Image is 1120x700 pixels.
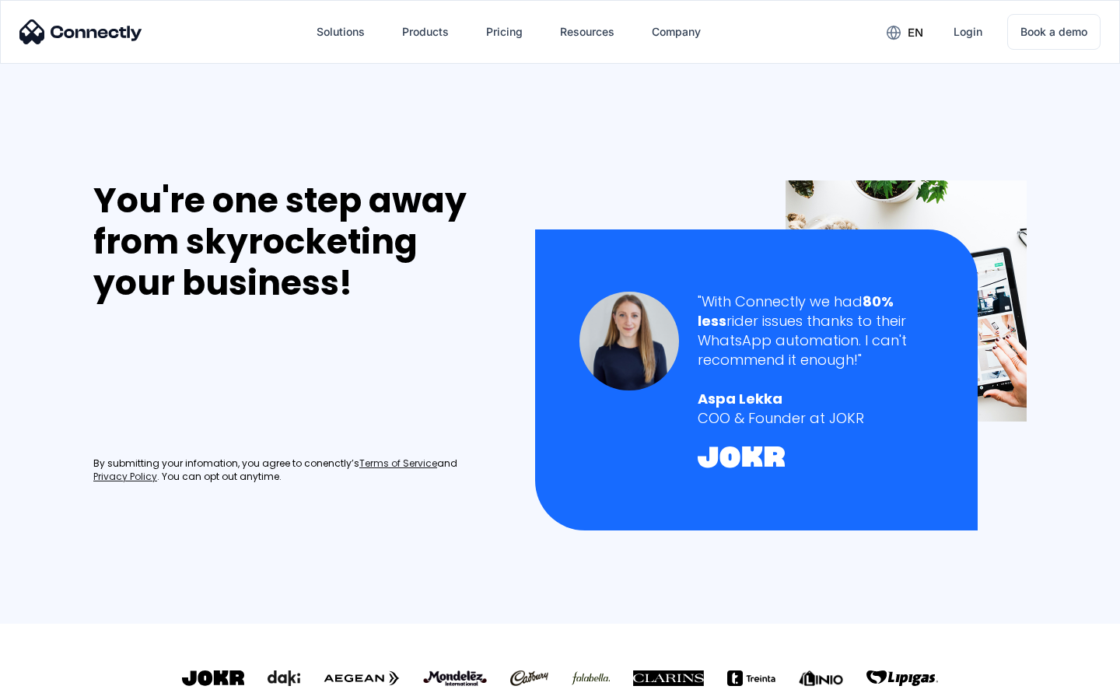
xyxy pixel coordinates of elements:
img: Connectly Logo [19,19,142,44]
aside: Language selected: English [16,673,93,695]
div: Company [652,21,701,43]
ul: Language list [31,673,93,695]
a: Pricing [474,13,535,51]
div: COO & Founder at JOKR [698,408,933,428]
div: Resources [560,21,614,43]
div: Pricing [486,21,523,43]
div: en [908,22,923,44]
strong: Aspa Lekka [698,389,782,408]
div: "With Connectly we had rider issues thanks to their WhatsApp automation. I can't recommend it eno... [698,292,933,370]
div: Solutions [317,21,365,43]
div: By submitting your infomation, you agree to conenctly’s and . You can opt out anytime. [93,457,502,484]
a: Privacy Policy [93,471,157,484]
a: Book a demo [1007,14,1101,50]
div: Products [402,21,449,43]
a: Login [941,13,995,51]
a: Terms of Service [359,457,437,471]
div: You're one step away from skyrocketing your business! [93,180,502,303]
strong: 80% less [698,292,894,331]
div: Login [954,21,982,43]
iframe: Form 0 [93,322,327,439]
